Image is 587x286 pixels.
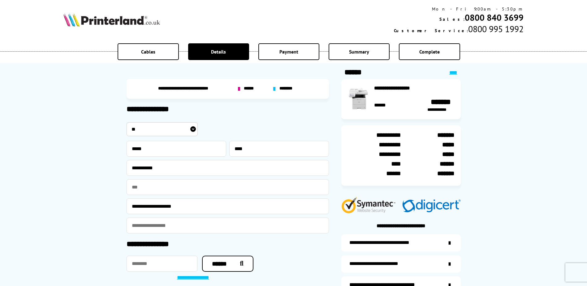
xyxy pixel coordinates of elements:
[349,49,369,55] span: Summary
[468,23,524,35] span: 0800 995 1992
[141,49,155,55] span: Cables
[211,49,226,55] span: Details
[419,49,440,55] span: Complete
[279,49,298,55] span: Payment
[394,28,468,33] span: Customer Service:
[341,234,461,252] a: additional-ink
[439,16,465,22] span: Sales:
[341,255,461,273] a: items-arrive
[394,6,524,12] div: Mon - Fri 9:00am - 5:30pm
[63,13,160,27] img: Printerland Logo
[465,12,524,23] a: 0800 840 3699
